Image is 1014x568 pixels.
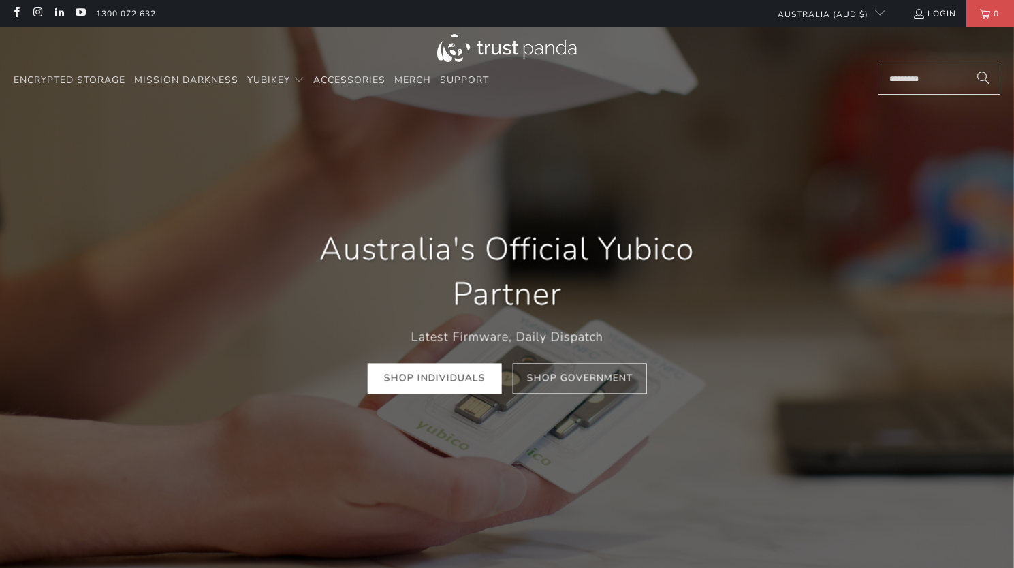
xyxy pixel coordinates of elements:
[437,34,577,62] img: Trust Panda Australia
[367,364,501,394] a: Shop Individuals
[282,227,731,317] h1: Australia's Official Yubico Partner
[313,74,385,86] span: Accessories
[247,65,304,97] summary: YubiKey
[96,6,156,21] a: 1300 072 632
[394,65,431,97] a: Merch
[134,74,238,86] span: Mission Darkness
[31,8,43,19] a: Trust Panda Australia on Instagram
[74,8,86,19] a: Trust Panda Australia on YouTube
[913,6,956,21] a: Login
[14,65,125,97] a: Encrypted Storage
[394,74,431,86] span: Merch
[10,8,22,19] a: Trust Panda Australia on Facebook
[53,8,65,19] a: Trust Panda Australia on LinkedIn
[966,65,1000,95] button: Search
[134,65,238,97] a: Mission Darkness
[14,65,489,97] nav: Translation missing: en.navigation.header.main_nav
[14,74,125,86] span: Encrypted Storage
[247,74,290,86] span: YubiKey
[440,74,489,86] span: Support
[440,65,489,97] a: Support
[878,65,1000,95] input: Search...
[282,327,731,347] p: Latest Firmware, Daily Dispatch
[313,65,385,97] a: Accessories
[512,364,646,394] a: Shop Government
